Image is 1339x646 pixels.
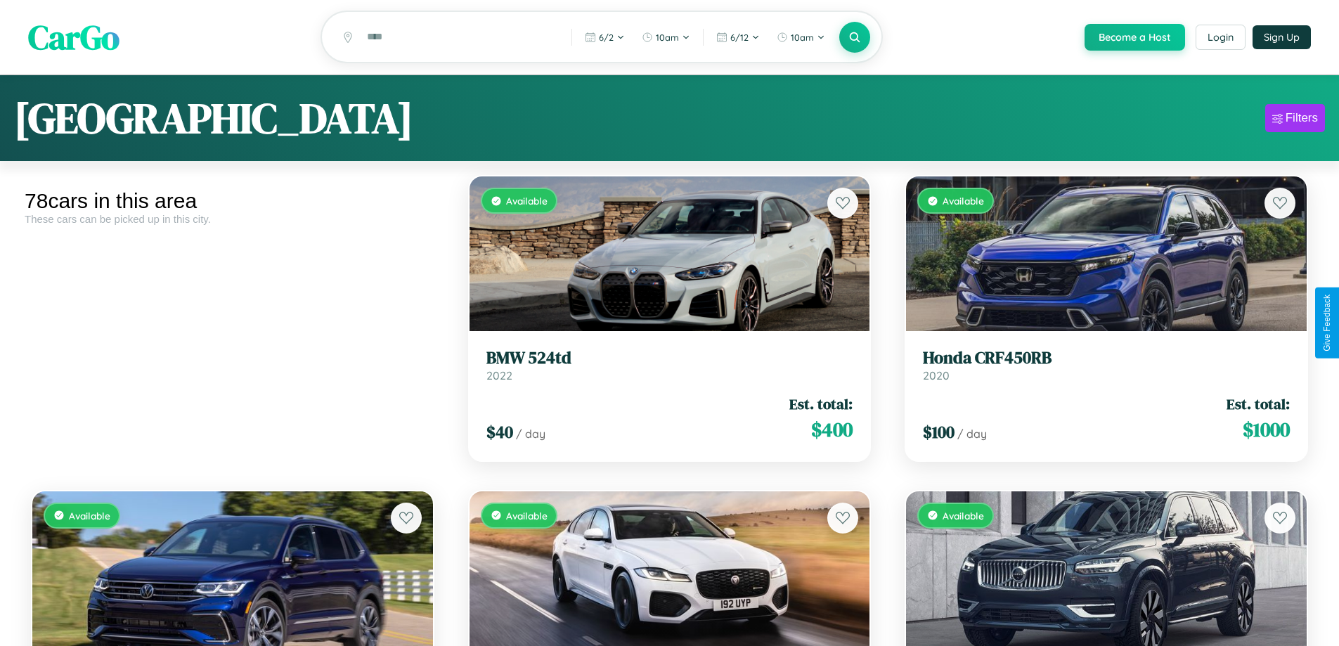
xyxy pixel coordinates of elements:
[69,510,110,522] span: Available
[516,427,545,441] span: / day
[1227,394,1290,414] span: Est. total:
[789,394,853,414] span: Est. total:
[1253,25,1311,49] button: Sign Up
[486,420,513,444] span: $ 40
[957,427,987,441] span: / day
[1196,25,1246,50] button: Login
[656,32,679,43] span: 10am
[943,195,984,207] span: Available
[599,32,614,43] span: 6 / 2
[923,368,950,382] span: 2020
[1286,111,1318,125] div: Filters
[811,415,853,444] span: $ 400
[923,348,1290,368] h3: Honda CRF450RB
[28,14,119,60] span: CarGo
[770,26,832,49] button: 10am
[1085,24,1185,51] button: Become a Host
[25,213,441,225] div: These cars can be picked up in this city.
[1265,104,1325,132] button: Filters
[791,32,814,43] span: 10am
[1322,295,1332,351] div: Give Feedback
[578,26,632,49] button: 6/2
[486,348,853,382] a: BMW 524td2022
[709,26,767,49] button: 6/12
[25,189,441,213] div: 78 cars in this area
[486,348,853,368] h3: BMW 524td
[943,510,984,522] span: Available
[923,348,1290,382] a: Honda CRF450RB2020
[635,26,697,49] button: 10am
[14,89,413,147] h1: [GEOGRAPHIC_DATA]
[1243,415,1290,444] span: $ 1000
[506,195,548,207] span: Available
[923,420,955,444] span: $ 100
[506,510,548,522] span: Available
[730,32,749,43] span: 6 / 12
[486,368,512,382] span: 2022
